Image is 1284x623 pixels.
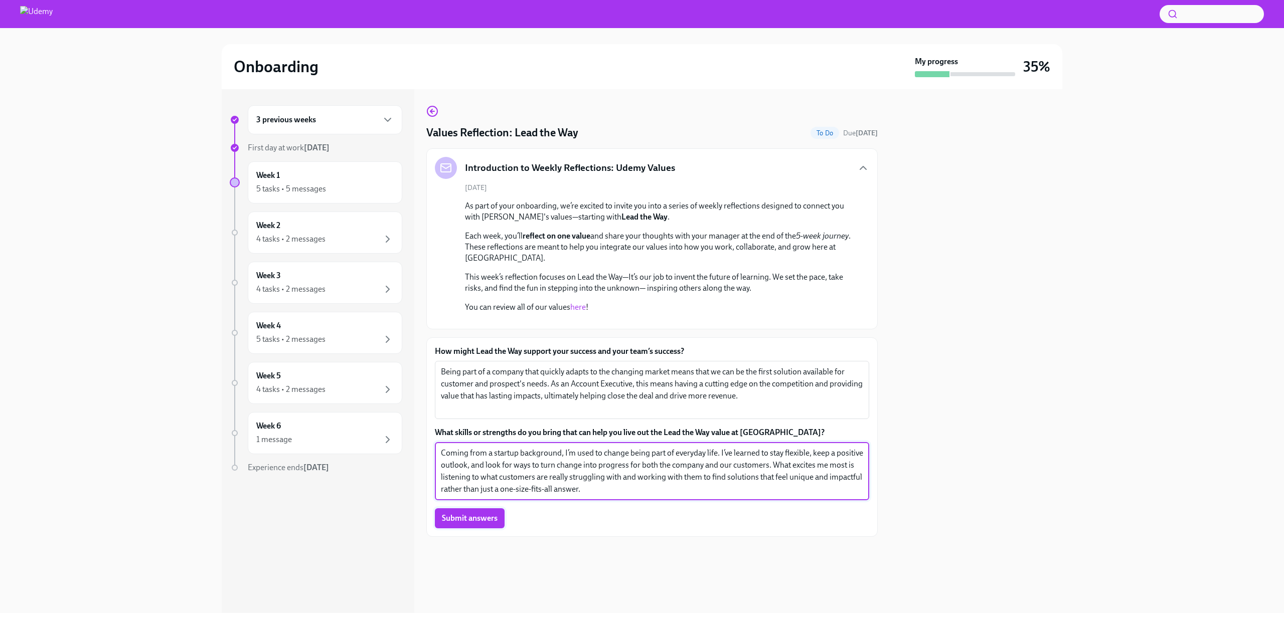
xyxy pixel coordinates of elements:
[248,143,330,152] span: First day at work
[256,234,326,245] div: 4 tasks • 2 messages
[435,346,869,357] label: How might Lead the Way support your success and your team’s success?
[856,129,878,137] strong: [DATE]
[248,105,402,134] div: 3 previous weeks
[230,312,402,354] a: Week 45 tasks • 2 messages
[256,320,281,331] h6: Week 4
[230,142,402,153] a: First day at work[DATE]
[230,362,402,404] a: Week 54 tasks • 2 messages
[621,212,668,222] strong: Lead the Way
[256,284,326,295] div: 4 tasks • 2 messages
[303,463,329,472] strong: [DATE]
[811,129,839,137] span: To Do
[256,183,326,194] div: 5 tasks • 5 messages
[843,128,878,138] span: September 1st, 2025 10:00
[465,231,853,264] p: Each week, you’ll and share your thoughts with your manager at the end of the . These reflections...
[20,6,53,22] img: Udemy
[570,302,586,312] a: here
[915,56,958,67] strong: My progress
[256,370,281,381] h6: Week 5
[435,508,505,528] button: Submit answers
[234,57,318,77] h2: Onboarding
[304,143,330,152] strong: [DATE]
[796,231,849,241] em: 5-week journey
[465,302,853,313] p: You can review all of our values !
[256,270,281,281] h6: Week 3
[441,366,863,414] textarea: Being part of a company that quickly adapts to the changing market means that we can be the first...
[435,427,869,438] label: What skills or strengths do you bring that can help you live out the Lead the Way value at [GEOGR...
[256,421,281,432] h6: Week 6
[256,434,292,445] div: 1 message
[442,513,498,523] span: Submit answers
[230,161,402,203] a: Week 15 tasks • 5 messages
[230,412,402,454] a: Week 61 message
[256,170,280,181] h6: Week 1
[1023,58,1050,76] h3: 35%
[465,200,853,223] p: As part of your onboarding, we’re excited to invite you into a series of weekly reflections desig...
[248,463,329,472] span: Experience ends
[256,220,280,231] h6: Week 2
[230,262,402,304] a: Week 34 tasks • 2 messages
[441,447,863,495] textarea: Coming from a startup background, I’m used to change being part of everyday life. I’ve learned to...
[230,212,402,254] a: Week 24 tasks • 2 messages
[465,272,853,294] p: This week’s reflection focuses on Lead the Way—It’s our job to invent the future of learning. We ...
[465,183,487,192] span: [DATE]
[465,161,675,174] h5: Introduction to Weekly Reflections: Udemy Values
[256,114,316,125] h6: 3 previous weeks
[843,129,878,137] span: Due
[256,384,326,395] div: 4 tasks • 2 messages
[256,334,326,345] div: 5 tasks • 2 messages
[426,125,578,140] h4: Values Reflection: Lead the Way
[523,231,590,241] strong: reflect on one value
